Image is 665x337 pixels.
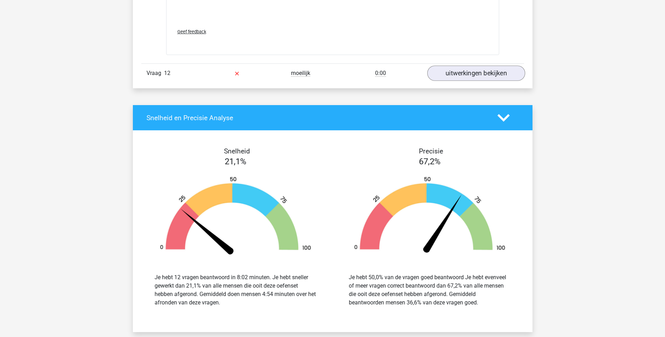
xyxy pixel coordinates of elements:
[149,176,322,256] img: 21.45c424dbdb1d.png
[164,70,170,76] span: 12
[147,69,164,77] span: Vraag
[147,114,487,122] h4: Snelheid en Precisie Analyse
[341,147,522,155] h4: Precisie
[375,70,386,77] span: 0:00
[291,70,310,77] span: moeilijk
[343,176,516,256] img: 67.07803f250727.png
[155,273,317,307] div: Je hebt 12 vragen beantwoord in 8:02 minuten. Je hebt sneller gewerkt dan 21,1% van alle mensen d...
[177,29,206,34] span: Geef feedback
[427,66,525,81] a: uitwerkingen bekijken
[147,147,327,155] h4: Snelheid
[225,157,246,166] span: 21,1%
[419,157,441,166] span: 67,2%
[349,273,511,307] div: Je hebt 50,0% van de vragen goed beantwoord Je hebt evenveel of meer vragen correct beantwoord da...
